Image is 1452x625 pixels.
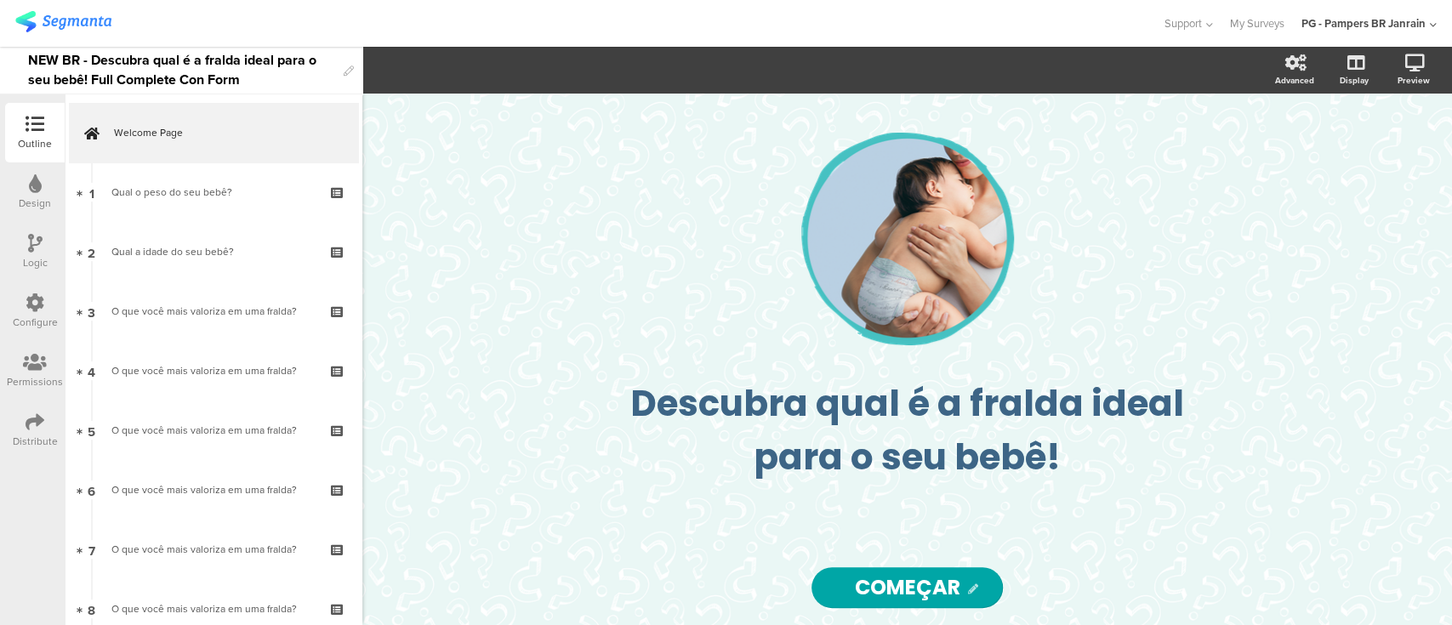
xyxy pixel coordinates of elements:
[1398,74,1430,87] div: Preview
[13,434,58,449] div: Distribute
[18,136,52,151] div: Outline
[593,377,1222,484] p: Descubra qual é a fralda ideal para o seu bebê!
[19,196,51,211] div: Design
[69,103,358,162] a: Welcome Page
[69,401,358,460] a: 5 O que você mais valoriza em uma fralda?
[88,361,95,380] span: 4
[114,124,332,141] span: Welcome Page
[69,520,358,579] a: 7 O que você mais valoriza em uma fralda?
[69,460,358,520] a: 6 O que você mais valoriza em uma fralda?
[1164,15,1202,31] span: Support
[111,600,315,617] div: O que você mais valoriza em uma fralda?
[111,184,315,201] div: Qual o peso do seu bebê?
[111,243,315,260] div: Qual a idade do seu bebê?
[28,47,335,94] div: NEW BR - Descubra qual é a fralda ideal para o seu bebê! Full Complete Con Form
[111,541,315,558] div: O que você mais valoriza em uma fralda?
[88,242,95,261] span: 2
[15,11,111,32] img: segmanta logo
[88,302,95,321] span: 3
[1301,15,1426,31] div: PG - Pampers BR Janrain
[1275,74,1314,87] div: Advanced
[7,374,63,389] div: Permissions
[111,481,315,498] div: O que você mais valoriza em uma fralda?
[88,480,95,499] span: 6
[111,422,315,439] div: O que você mais valoriza em uma fralda?
[88,599,95,618] span: 8
[111,303,315,320] div: O que você mais valoriza em uma fralda?
[811,567,1002,608] input: Start
[23,255,48,270] div: Logic
[111,362,315,379] div: O que você mais valoriza em uma fralda?
[69,281,358,341] a: 3 O que você mais valoriza em uma fralda?
[13,315,58,330] div: Configure
[88,540,95,559] span: 7
[89,183,94,202] span: 1
[1340,74,1369,87] div: Display
[69,341,358,401] a: 4 O que você mais valoriza em uma fralda?
[88,421,95,440] span: 5
[69,222,358,281] a: 2 Qual a idade do seu bebê?
[69,162,358,222] a: 1 Qual o peso do seu bebê?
